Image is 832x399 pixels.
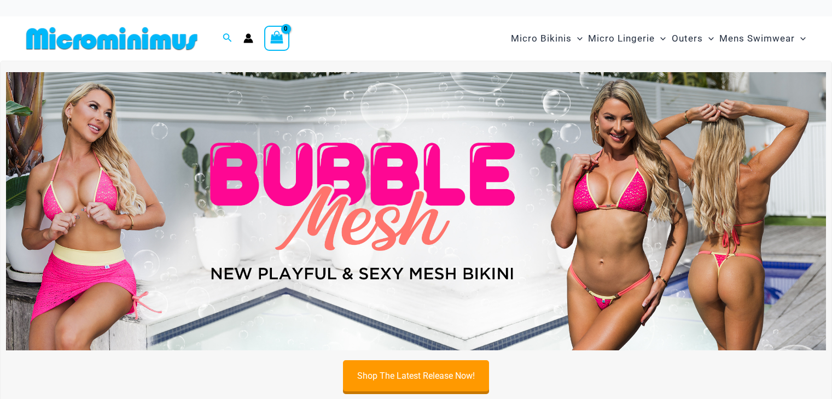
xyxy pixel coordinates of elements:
span: Micro Lingerie [588,25,655,52]
a: OutersMenu ToggleMenu Toggle [669,22,717,55]
span: Mens Swimwear [719,25,795,52]
a: Shop The Latest Release Now! [343,360,489,391]
span: Micro Bikinis [511,25,572,52]
a: Mens SwimwearMenu ToggleMenu Toggle [717,22,808,55]
nav: Site Navigation [507,20,810,57]
a: Account icon link [243,33,253,43]
span: Menu Toggle [703,25,714,52]
a: Micro LingerieMenu ToggleMenu Toggle [585,22,668,55]
span: Outers [672,25,703,52]
span: Menu Toggle [795,25,806,52]
a: View Shopping Cart, empty [264,26,289,51]
img: MM SHOP LOGO FLAT [22,26,202,51]
a: Micro BikinisMenu ToggleMenu Toggle [508,22,585,55]
a: Search icon link [223,32,232,45]
img: Bubble Mesh Highlight Pink [6,72,826,350]
span: Menu Toggle [655,25,666,52]
span: Menu Toggle [572,25,583,52]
